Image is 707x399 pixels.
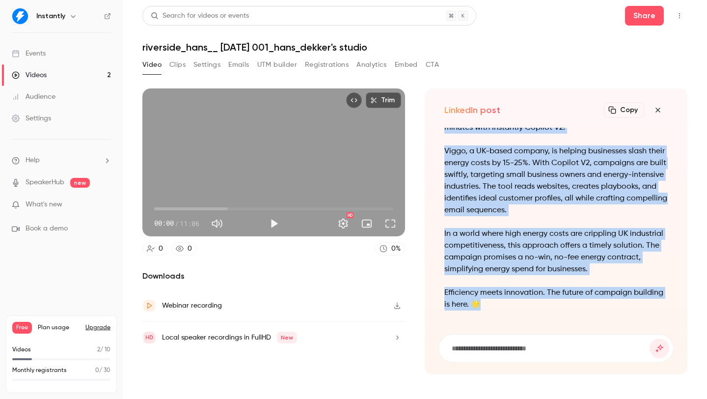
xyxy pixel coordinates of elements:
[193,57,220,73] button: Settings
[207,214,227,233] button: Mute
[99,200,111,209] iframe: Noticeable Trigger
[228,57,249,73] button: Emails
[604,102,644,118] button: Copy
[97,347,100,353] span: 2
[444,287,668,311] p: Efficiency meets innovation. The future of campaign building is here. 🌟
[12,366,67,375] p: Monthly registrants
[142,242,167,256] a: 0
[36,11,65,21] h6: Instantly
[366,92,401,108] button: Trim
[162,300,222,312] div: Webinar recording
[175,218,179,228] span: /
[672,8,687,24] button: Top Bar Actions
[154,218,174,228] span: 00:00
[381,214,400,233] button: Full screen
[277,332,297,343] span: New
[264,214,284,233] button: Play
[12,155,111,166] li: help-dropdown-opener
[151,11,249,21] div: Search for videos or events
[26,224,68,234] span: Book a demo
[305,57,349,73] button: Registrations
[85,324,110,332] button: Upgrade
[391,244,401,254] div: 0 %
[347,212,353,218] div: HD
[26,177,64,188] a: SpeakerHub
[159,244,163,254] div: 0
[333,214,353,233] button: Settings
[154,218,199,228] div: 00:00
[169,57,186,73] button: Clips
[257,57,297,73] button: UTM builder
[171,242,196,256] a: 0
[346,92,362,108] button: Embed video
[162,332,297,343] div: Local speaker recordings in FullHD
[12,49,46,58] div: Events
[188,244,192,254] div: 0
[26,155,40,166] span: Help
[70,178,90,188] span: new
[444,228,668,275] p: In a world where high energy costs are crippling UK industrial competitiveness, this approach off...
[12,114,51,123] div: Settings
[95,368,99,373] span: 0
[95,366,110,375] p: / 30
[395,57,418,73] button: Embed
[38,324,80,332] span: Plan usage
[375,242,405,256] a: 0%
[444,104,500,116] h2: LinkedIn post
[12,345,31,354] p: Videos
[357,214,377,233] button: Turn on miniplayer
[142,57,162,73] button: Video
[26,199,62,210] span: What's new
[356,57,387,73] button: Analytics
[426,57,439,73] button: CTA
[142,270,405,282] h2: Downloads
[12,92,55,102] div: Audience
[180,218,199,228] span: 11:06
[12,322,32,334] span: Free
[12,70,47,80] div: Videos
[142,41,687,53] h1: riverside_hans__ [DATE] 001_hans_dekker's studio
[625,6,664,26] button: Share
[97,345,110,354] p: / 10
[12,8,28,24] img: Instantly
[444,145,668,216] p: Viggo, a UK-based company, is helping businesses slash their energy costs by 15-25%. With Copilot...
